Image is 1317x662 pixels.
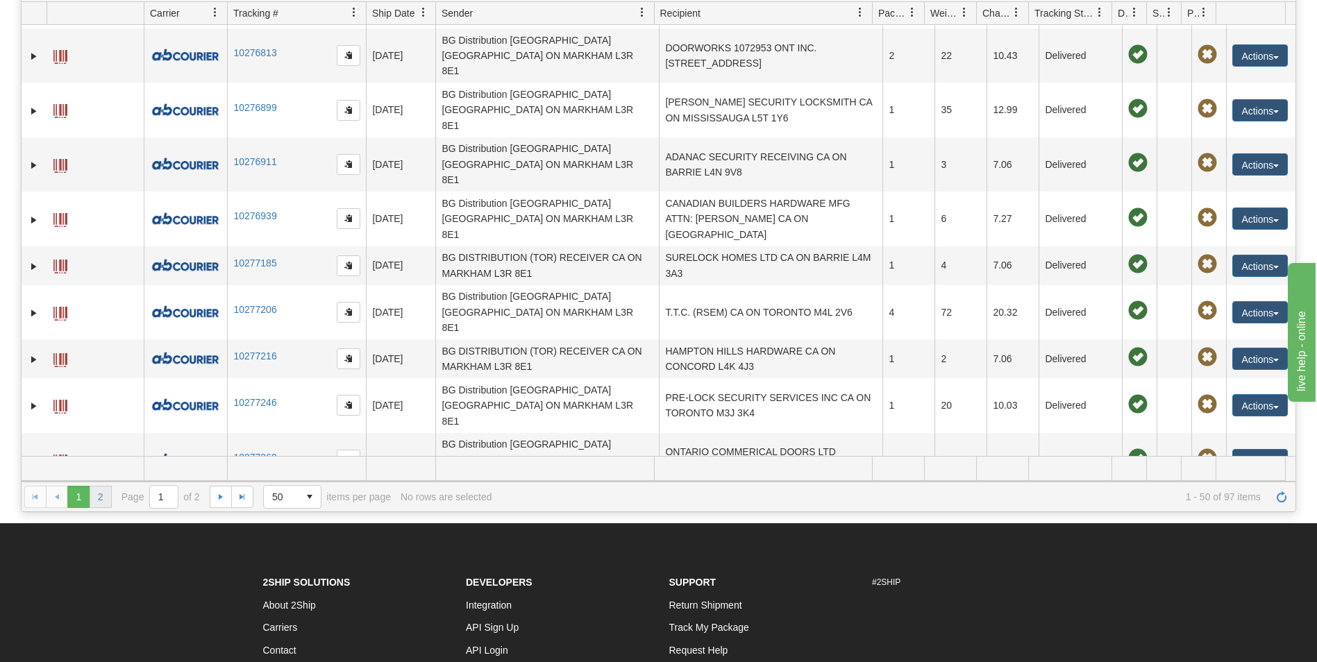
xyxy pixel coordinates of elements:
span: On time [1128,153,1148,173]
span: Pickup Not Assigned [1198,348,1217,367]
td: [DATE] [366,83,435,137]
span: Tracking # [233,6,278,20]
img: 10087 - A&B Courier [150,156,221,173]
td: PRE-LOCK SECURITY SERVICES INC CA ON TORONTO M3J 3K4 [659,378,882,432]
span: Pickup Not Assigned [1198,45,1217,65]
td: 1 [882,137,934,192]
td: [PERSON_NAME] SECURITY LOCKSMITH CA ON MISSISSAUGA L5T 1Y6 [659,83,882,137]
td: ONTARIO COMMERICAL DOORS LTD [GEOGRAPHIC_DATA] [659,433,882,487]
span: Pickup Not Assigned [1198,99,1217,119]
a: Expand [27,104,41,118]
span: Ship Date [372,6,414,20]
a: Label [53,253,67,275]
span: Charge [982,6,1012,20]
a: 10277185 [233,257,276,269]
span: Tracking Status [1034,6,1095,20]
iframe: chat widget [1285,260,1316,402]
td: 35 [934,83,987,137]
button: Copy to clipboard [337,208,360,229]
span: Weight [930,6,959,20]
td: 1 [882,192,934,246]
td: 20.32 [987,285,1039,339]
a: Label [53,300,67,323]
button: Copy to clipboard [337,348,360,369]
a: Expand [27,49,41,63]
td: CANADIAN BUILDERS HARDWARE MFG ATTN: [PERSON_NAME] CA ON [GEOGRAPHIC_DATA] [659,192,882,246]
button: Actions [1232,348,1288,370]
span: select [299,486,321,508]
td: [DATE] [366,339,435,378]
td: [DATE] [366,192,435,246]
td: 7.27 [987,192,1039,246]
button: Actions [1232,99,1288,121]
button: Actions [1232,153,1288,176]
span: Pickup Status [1187,6,1199,20]
td: 10.03 [987,378,1039,432]
button: Copy to clipboard [337,255,360,276]
button: Copy to clipboard [337,154,360,175]
td: BG DISTRIBUTION (TOR) RECEIVER CA ON MARKHAM L3R 8E1 [435,339,659,378]
a: Pickup Status filter column settings [1192,1,1216,24]
span: Pickup Not Assigned [1198,153,1217,173]
a: Shipment Issues filter column settings [1157,1,1181,24]
button: Actions [1232,449,1288,471]
span: 1 - 50 of 97 items [501,491,1260,502]
div: live help - online [10,8,128,25]
a: Label [53,44,67,66]
img: 10087 - A&B Courier [150,102,221,119]
span: On time [1128,208,1148,228]
button: Copy to clipboard [337,302,360,323]
td: Delivered [1039,433,1122,487]
td: SURELOCK HOMES LTD CA ON BARRIE L4M 3A3 [659,246,882,285]
td: BG Distribution [GEOGRAPHIC_DATA] [GEOGRAPHIC_DATA] ON MARKHAM L3R 8E1 [435,433,659,487]
td: 7.06 [987,246,1039,285]
a: Label [53,98,67,120]
td: 12.99 [987,83,1039,137]
a: Refresh [1270,486,1293,508]
span: On time [1128,45,1148,65]
button: Copy to clipboard [337,395,360,416]
button: Actions [1232,207,1288,230]
a: Request Help [669,645,728,656]
button: Copy to clipboard [337,450,360,470]
button: Copy to clipboard [337,100,360,121]
a: Track My Package [669,622,749,633]
td: 1 [882,339,934,378]
td: 2 [934,339,987,378]
td: 8.06 [987,433,1039,487]
span: items per page [263,485,391,509]
button: Actions [1232,301,1288,323]
a: 10276939 [233,210,276,221]
a: Go to the last page [231,486,253,508]
span: On time [1128,99,1148,119]
td: Delivered [1039,378,1122,432]
td: Delivered [1039,285,1122,339]
td: 2 [882,28,934,83]
img: 10087 - A&B Courier [150,397,221,414]
a: Expand [27,260,41,273]
td: [DATE] [366,378,435,432]
span: Pickup Not Assigned [1198,395,1217,414]
span: Page 1 [67,486,90,508]
a: About 2Ship [263,600,316,611]
td: 1 [882,433,934,487]
td: 10.43 [987,28,1039,83]
td: [DATE] [366,137,435,192]
td: HAMPTON HILLS HARDWARE CA ON CONCORD L4K 4J3 [659,339,882,378]
a: 10277246 [233,397,276,408]
a: API Login [466,645,508,656]
td: Delivered [1039,192,1122,246]
td: [DATE] [366,246,435,285]
a: API Sign Up [466,622,519,633]
a: Sender filter column settings [630,1,654,24]
strong: Support [669,577,716,588]
span: On time [1128,449,1148,468]
span: On time [1128,255,1148,274]
td: Delivered [1039,28,1122,83]
td: 1 [882,246,934,285]
td: 6 [934,192,987,246]
a: Contact [263,645,296,656]
a: 10276911 [233,156,276,167]
a: Label [53,153,67,175]
span: 50 [272,490,290,504]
